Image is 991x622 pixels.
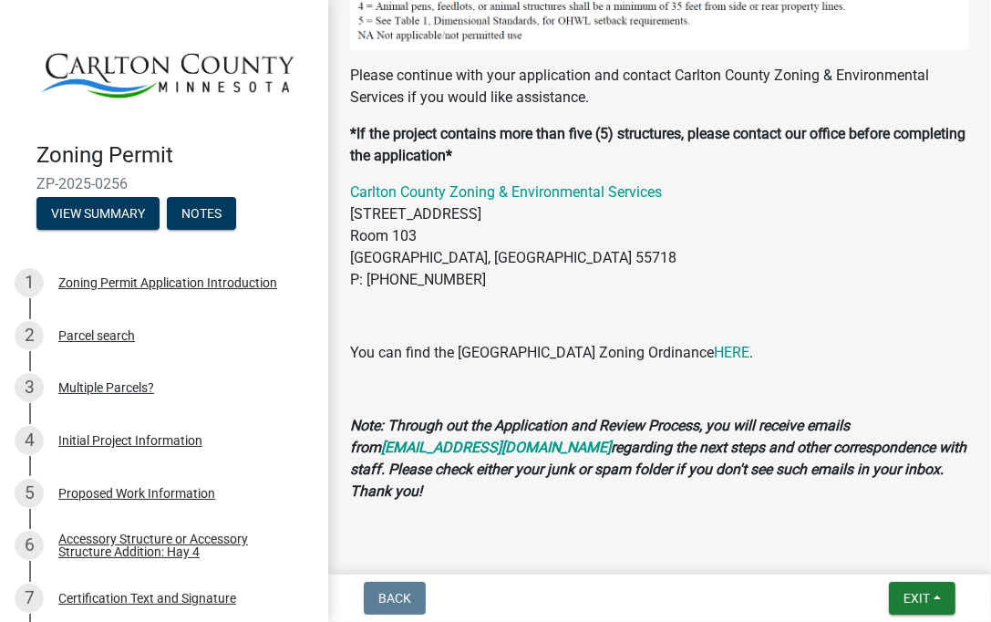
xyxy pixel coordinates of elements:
[350,342,969,364] p: You can find the [GEOGRAPHIC_DATA] Zoning Ordinance .
[350,125,965,164] strong: *If the project contains more than five (5) structures, please contact our office before completi...
[15,373,44,402] div: 3
[15,531,44,560] div: 6
[15,479,44,508] div: 5
[167,208,236,223] wm-modal-confirm: Notes
[350,417,850,456] strong: Note: Through out the Application and Review Process, you will receive emails from
[58,329,135,342] div: Parcel search
[58,592,236,605] div: Certification Text and Signature
[903,591,930,606] span: Exit
[350,65,969,109] p: Please continue with your application and contact Carlton County Zoning & Environmental Services ...
[36,197,160,230] button: View Summary
[15,584,44,613] div: 7
[381,439,611,456] a: [EMAIL_ADDRESS][DOMAIN_NAME]
[36,175,292,192] span: ZP-2025-0256
[350,181,969,291] p: [STREET_ADDRESS] Room 103 [GEOGRAPHIC_DATA], [GEOGRAPHIC_DATA] 55718 P: [PHONE_NUMBER]
[58,434,202,447] div: Initial Project Information
[58,487,215,500] div: Proposed Work Information
[58,533,299,558] div: Accessory Structure or Accessory Structure Addition: Hay 4
[15,268,44,297] div: 1
[167,197,236,230] button: Notes
[36,208,160,223] wm-modal-confirm: Summary
[58,276,277,289] div: Zoning Permit Application Introduction
[350,439,966,500] strong: regarding the next steps and other correspondence with staff. Please check either your junk or sp...
[714,344,749,361] a: HERE
[36,19,299,123] img: Carlton County, Minnesota
[350,183,662,201] a: Carlton County Zoning & Environmental Services
[378,591,411,606] span: Back
[15,321,44,350] div: 2
[889,582,955,615] button: Exit
[36,142,314,169] h4: Zoning Permit
[364,582,426,615] button: Back
[58,381,154,394] div: Multiple Parcels?
[15,426,44,455] div: 4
